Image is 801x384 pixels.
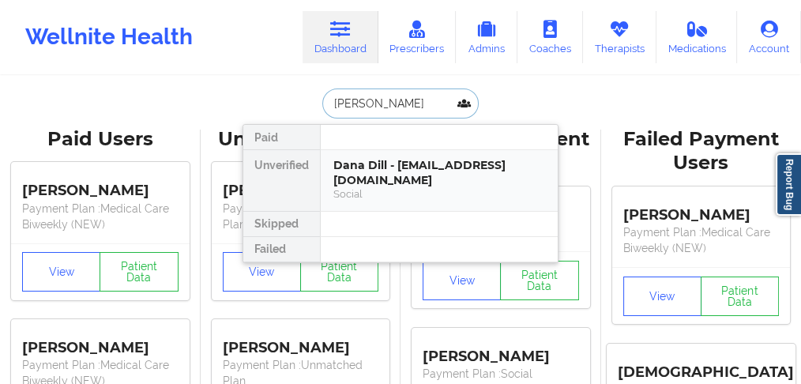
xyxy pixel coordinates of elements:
div: Unverified [243,150,320,212]
div: Social [333,187,545,201]
div: [PERSON_NAME] [223,327,379,357]
div: Paid [243,125,320,150]
div: Paid Users [11,127,190,152]
a: Coaches [517,11,583,63]
button: Patient Data [100,252,178,292]
div: Failed Payment Users [612,127,791,176]
div: Unverified Users [212,127,390,152]
p: Payment Plan : Unmatched Plan [223,201,379,232]
div: [PERSON_NAME] [22,327,179,357]
div: Failed [243,237,320,262]
a: Admins [456,11,517,63]
a: Medications [656,11,738,63]
button: Patient Data [701,277,779,316]
div: [PERSON_NAME] [423,336,579,366]
button: Patient Data [300,252,378,292]
button: View [423,261,501,300]
button: Patient Data [500,261,578,300]
button: View [223,252,301,292]
div: Skipped [243,212,320,237]
p: Payment Plan : Medical Care Biweekly (NEW) [22,201,179,232]
p: Payment Plan : Medical Care Biweekly (NEW) [623,224,780,256]
div: [PERSON_NAME] [623,194,780,224]
a: Account [737,11,801,63]
a: Report Bug [776,153,801,216]
div: [PERSON_NAME] [22,171,179,201]
div: [PERSON_NAME] [223,171,379,201]
button: View [22,252,100,292]
button: View [623,277,701,316]
a: Therapists [583,11,656,63]
a: Dashboard [303,11,378,63]
p: Payment Plan : Social [423,366,579,382]
div: Dana Dill - [EMAIL_ADDRESS][DOMAIN_NAME] [333,158,545,187]
a: Prescribers [378,11,457,63]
